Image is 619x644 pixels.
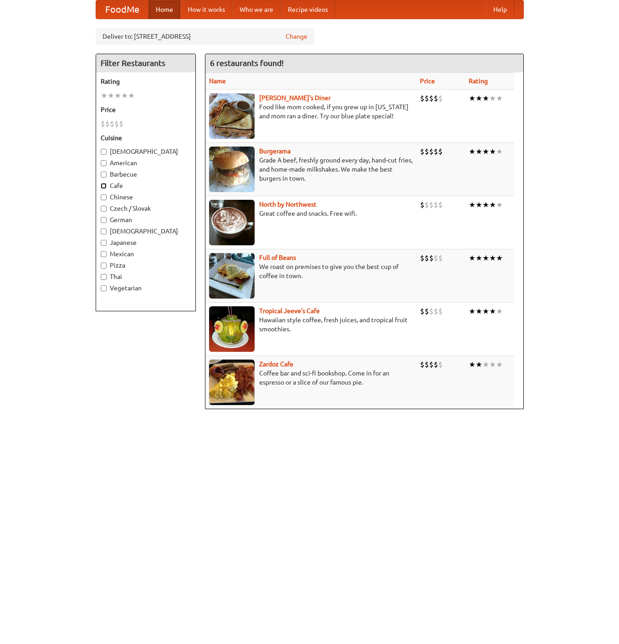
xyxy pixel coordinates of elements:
[438,360,443,370] li: $
[429,253,434,263] li: $
[469,360,476,370] li: ★
[476,253,482,263] li: ★
[476,360,482,370] li: ★
[209,306,255,352] img: jeeves.jpg
[496,147,503,157] li: ★
[434,306,438,316] li: $
[434,360,438,370] li: $
[434,200,438,210] li: $
[281,0,335,19] a: Recipe videos
[434,93,438,103] li: $
[429,306,434,316] li: $
[114,119,119,129] li: $
[259,201,317,208] a: North by Northwest
[101,261,191,270] label: Pizza
[101,249,191,259] label: Mexican
[101,228,107,234] input: [DEMOGRAPHIC_DATA]
[110,119,114,129] li: $
[429,93,434,103] li: $
[259,94,331,101] a: [PERSON_NAME]'s Diner
[209,77,226,85] a: Name
[96,0,148,19] a: FoodMe
[482,253,489,263] li: ★
[128,91,135,101] li: ★
[496,360,503,370] li: ★
[438,147,443,157] li: $
[101,158,191,167] label: American
[420,253,425,263] li: $
[489,253,496,263] li: ★
[425,200,429,210] li: $
[429,200,434,210] li: $
[438,253,443,263] li: $
[101,284,191,293] label: Vegetarian
[101,77,191,86] h5: Rating
[438,93,443,103] li: $
[210,59,284,67] ng-pluralize: 6 restaurants found!
[148,0,180,19] a: Home
[259,254,296,261] a: Full of Beans
[434,253,438,263] li: $
[425,306,429,316] li: $
[476,147,482,157] li: ★
[476,200,482,210] li: ★
[489,200,496,210] li: ★
[420,93,425,103] li: $
[101,240,107,246] input: Japanese
[469,306,476,316] li: ★
[107,91,114,101] li: ★
[482,147,489,157] li: ★
[209,253,255,299] img: beans.jpg
[101,147,191,156] label: [DEMOGRAPHIC_DATA]
[420,200,425,210] li: $
[101,119,105,129] li: $
[101,183,107,189] input: Cafe
[209,360,255,405] img: zardoz.jpg
[119,119,123,129] li: $
[482,93,489,103] li: ★
[425,253,429,263] li: $
[438,306,443,316] li: $
[209,200,255,245] img: north.jpg
[101,274,107,280] input: Thai
[420,147,425,157] li: $
[259,360,293,368] a: Zardoz Cafe
[101,272,191,281] label: Thai
[96,28,314,45] div: Deliver to: [STREET_ADDRESS]
[101,91,107,101] li: ★
[101,193,191,202] label: Chinese
[496,306,503,316] li: ★
[105,119,110,129] li: $
[101,251,107,257] input: Mexican
[425,93,429,103] li: $
[180,0,232,19] a: How it works
[101,206,107,212] input: Czech / Slovak
[476,306,482,316] li: ★
[101,227,191,236] label: [DEMOGRAPHIC_DATA]
[209,262,413,280] p: We roast on premises to give you the best cup of coffee in town.
[259,147,291,155] a: Burgerama
[209,102,413,121] p: Food like mom cooked, if you grew up in [US_STATE] and mom ran a diner. Try our blue plate special!
[489,306,496,316] li: ★
[469,200,476,210] li: ★
[101,263,107,269] input: Pizza
[101,105,191,114] h5: Price
[259,307,320,314] a: Tropical Jeeve's Cafe
[420,306,425,316] li: $
[425,147,429,157] li: $
[114,91,121,101] li: ★
[420,360,425,370] li: $
[489,147,496,157] li: ★
[209,147,255,192] img: burgerama.jpg
[438,200,443,210] li: $
[101,238,191,247] label: Japanese
[101,217,107,223] input: German
[101,215,191,224] label: German
[96,54,195,72] h4: Filter Restaurants
[496,93,503,103] li: ★
[101,160,107,166] input: American
[496,253,503,263] li: ★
